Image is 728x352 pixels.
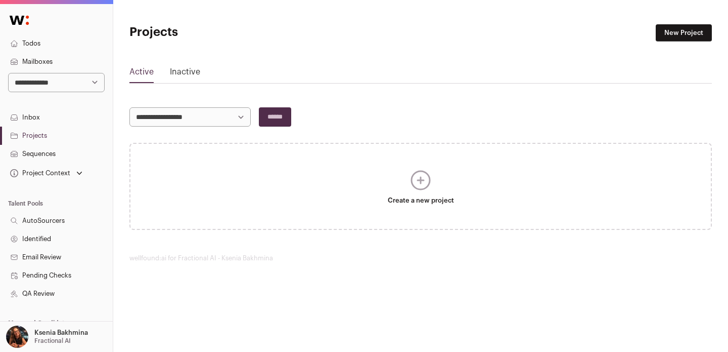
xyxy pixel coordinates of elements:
[8,169,70,177] div: Project Context
[129,66,154,82] a: Active
[129,24,324,41] h1: Projects
[34,329,88,337] p: Ksenia Bakhmina
[4,326,90,348] button: Open dropdown
[4,10,34,30] img: Wellfound
[155,197,687,205] span: Create a new project
[6,326,28,348] img: 13968079-medium_jpg
[129,143,712,230] a: Create a new project
[129,254,712,262] footer: wellfound:ai for Fractional AI - Ksenia Bakhmina
[656,24,712,42] a: New Project
[170,66,200,82] a: Inactive
[8,166,84,180] button: Open dropdown
[34,337,71,345] p: Fractional AI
